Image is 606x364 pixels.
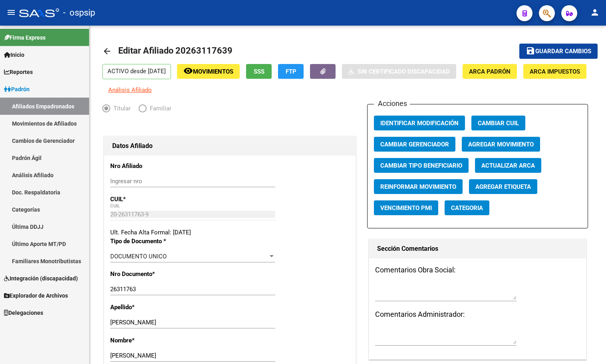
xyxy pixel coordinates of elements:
button: Cambiar Tipo Beneficiario [374,158,469,173]
span: Guardar cambios [535,48,591,55]
iframe: Intercom live chat [579,337,598,356]
span: Firma Express [4,33,46,42]
span: FTP [286,68,296,75]
h3: Comentarios Administrador: [375,309,580,320]
span: Explorador de Archivos [4,291,68,300]
button: Sin Certificado Discapacidad [342,64,456,79]
p: Nombre [110,336,182,345]
span: Reportes [4,68,33,76]
span: Cambiar Tipo Beneficiario [380,162,462,169]
mat-icon: person [590,8,600,17]
span: ARCA Impuestos [530,68,580,75]
mat-icon: arrow_back [102,46,112,56]
span: Agregar Movimiento [468,141,534,148]
span: Titular [110,104,131,113]
span: Editar Afiliado 20263117639 [118,46,232,56]
span: Agregar Etiqueta [475,183,531,190]
button: Identificar Modificación [374,116,465,130]
span: Actualizar ARCA [481,162,535,169]
button: Categoria [445,200,489,215]
span: Delegaciones [4,308,43,317]
button: FTP [278,64,304,79]
p: Apellido [110,303,182,312]
p: ACTIVO desde [DATE] [102,64,171,79]
span: Cambiar CUIL [478,120,519,127]
button: Guardar cambios [519,44,598,58]
h3: Acciones [374,98,410,109]
button: Agregar Movimiento [462,137,540,152]
span: Movimientos [193,68,233,75]
span: Sin Certificado Discapacidad [358,68,450,75]
button: Cambiar Gerenciador [374,137,455,152]
mat-icon: save [526,46,535,56]
button: ARCA Impuestos [523,64,586,79]
p: Tipo de Documento * [110,237,182,246]
span: Categoria [451,204,483,212]
div: Ult. Fecha Alta Formal: [DATE] [110,228,350,237]
span: Cambiar Gerenciador [380,141,449,148]
span: Reinformar Movimiento [380,183,456,190]
span: - ospsip [63,4,95,22]
mat-icon: remove_red_eye [183,66,193,76]
h3: Comentarios Obra Social: [375,264,580,276]
mat-radio-group: Elija una opción [102,106,179,114]
button: Actualizar ARCA [475,158,541,173]
span: SSS [254,68,264,75]
span: Integración (discapacidad) [4,274,78,283]
h1: Sección Comentarios [377,242,578,255]
span: ARCA Padrón [469,68,511,75]
button: Reinformar Movimiento [374,179,463,194]
span: Padrón [4,85,30,94]
p: Nro Afiliado [110,162,182,170]
span: Inicio [4,50,24,59]
button: ARCA Padrón [463,64,517,79]
button: Cambiar CUIL [471,116,525,130]
p: CUIL [110,195,182,204]
span: Identificar Modificación [380,120,459,127]
span: DOCUMENTO UNICO [110,253,167,260]
mat-icon: menu [6,8,16,17]
button: Agregar Etiqueta [469,179,537,194]
span: Análisis Afiliado [108,86,152,94]
button: Vencimiento PMI [374,200,438,215]
span: Familiar [147,104,171,113]
p: Nro Documento [110,270,182,278]
button: SSS [246,64,272,79]
button: Movimientos [177,64,240,79]
h1: Datos Afiliado [112,140,348,152]
span: Vencimiento PMI [380,204,432,212]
